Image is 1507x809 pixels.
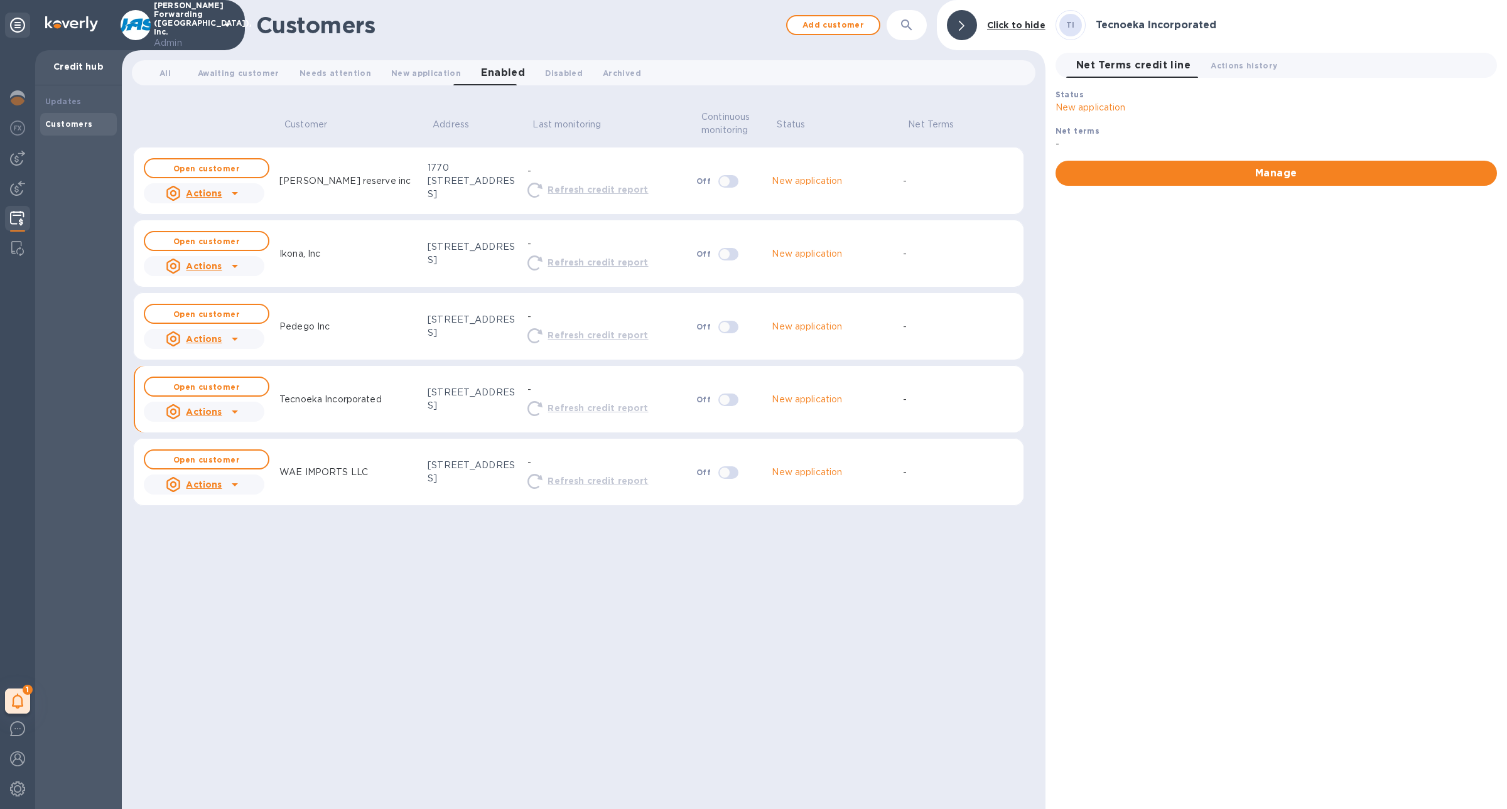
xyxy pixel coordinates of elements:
u: Actions [186,188,222,198]
p: Customer [284,118,327,131]
div: Unpin categories [5,13,30,38]
b: Open customer [173,382,240,392]
u: Refresh credit report [548,476,648,486]
b: Status [1056,90,1084,99]
img: Foreign exchange [10,121,25,136]
button: Open customer [144,304,269,324]
u: Actions [186,480,222,490]
span: All [159,67,171,80]
img: Logo [45,16,98,31]
span: Net Terms credit line [1076,56,1191,74]
div: [STREET_ADDRESS] [428,459,517,485]
p: - [903,247,907,260]
p: New application [772,466,842,479]
h1: Customers [256,12,780,38]
b: Open customer [173,455,240,464]
p: New application [772,247,842,260]
p: Admin [154,36,217,50]
span: Manage [1066,166,1487,181]
u: Refresh credit report [548,330,648,340]
button: Manage [1056,161,1497,186]
p: - [527,456,531,469]
b: Off [696,249,711,259]
p: Address [433,118,469,131]
p: - [903,466,907,479]
b: Customers [45,119,93,129]
p: - [903,320,907,333]
p: Last monitoring [532,118,601,131]
div: 1770 [STREET_ADDRESS] [428,161,517,201]
span: Disabled [545,67,583,80]
button: Open customer [144,158,269,178]
u: Actions [186,334,222,344]
u: Actions [186,261,222,271]
b: Updates [45,97,82,106]
p: WAE IMPORTS LLC [279,466,368,479]
p: - [527,237,531,250]
b: Open customer [173,309,240,319]
p: - [903,393,907,406]
button: Open customer [144,377,269,397]
p: Credit hub [45,60,112,73]
span: Actions history [1211,59,1277,72]
button: Open customer [144,449,269,469]
p: Ikona, Inc [279,247,320,260]
p: Net Terms [908,118,954,131]
p: Continuous monitoring [701,110,757,137]
div: [STREET_ADDRESS] [428,313,517,340]
p: - [527,310,531,323]
span: Enabled [481,64,525,82]
p: Status [777,118,805,131]
b: Click to hide [987,20,1045,30]
u: Actions [186,407,222,417]
u: Refresh credit report [548,257,648,267]
span: New application [391,67,461,80]
p: - [903,174,907,188]
button: Open customer [144,231,269,251]
div: [STREET_ADDRESS] [428,386,517,412]
b: Off [696,176,711,186]
u: Refresh credit report [548,185,648,195]
img: Credit hub [10,211,24,226]
p: Tecnoeka Incorporated [279,393,382,406]
p: - [527,383,531,396]
b: Net terms [1056,126,1100,136]
span: Awaiting customer [198,67,279,80]
b: Off [696,395,711,404]
button: Add customer [786,15,880,35]
u: Refresh credit report [548,403,648,413]
p: [PERSON_NAME] Forwarding ([GEOGRAPHIC_DATA]), Inc. [154,1,217,50]
p: - [1056,137,1497,151]
b: Open customer [173,164,240,173]
h3: Tecnoeka Incorporated [1096,19,1497,31]
div: [STREET_ADDRESS] [428,240,517,267]
span: Needs attention [300,67,371,80]
p: - [527,164,531,178]
b: Off [696,322,711,331]
p: Pedego Inc [279,320,330,333]
p: New application [772,393,842,406]
p: New application [1056,101,1497,114]
b: Off [696,468,711,477]
span: Add customer [797,18,869,33]
span: Archived [603,67,641,80]
b: TI [1066,20,1075,29]
span: 1 [23,685,33,695]
p: New application [772,174,842,188]
p: New application [772,320,842,333]
b: Open customer [173,237,240,246]
p: [PERSON_NAME] reserve inc [279,174,411,188]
